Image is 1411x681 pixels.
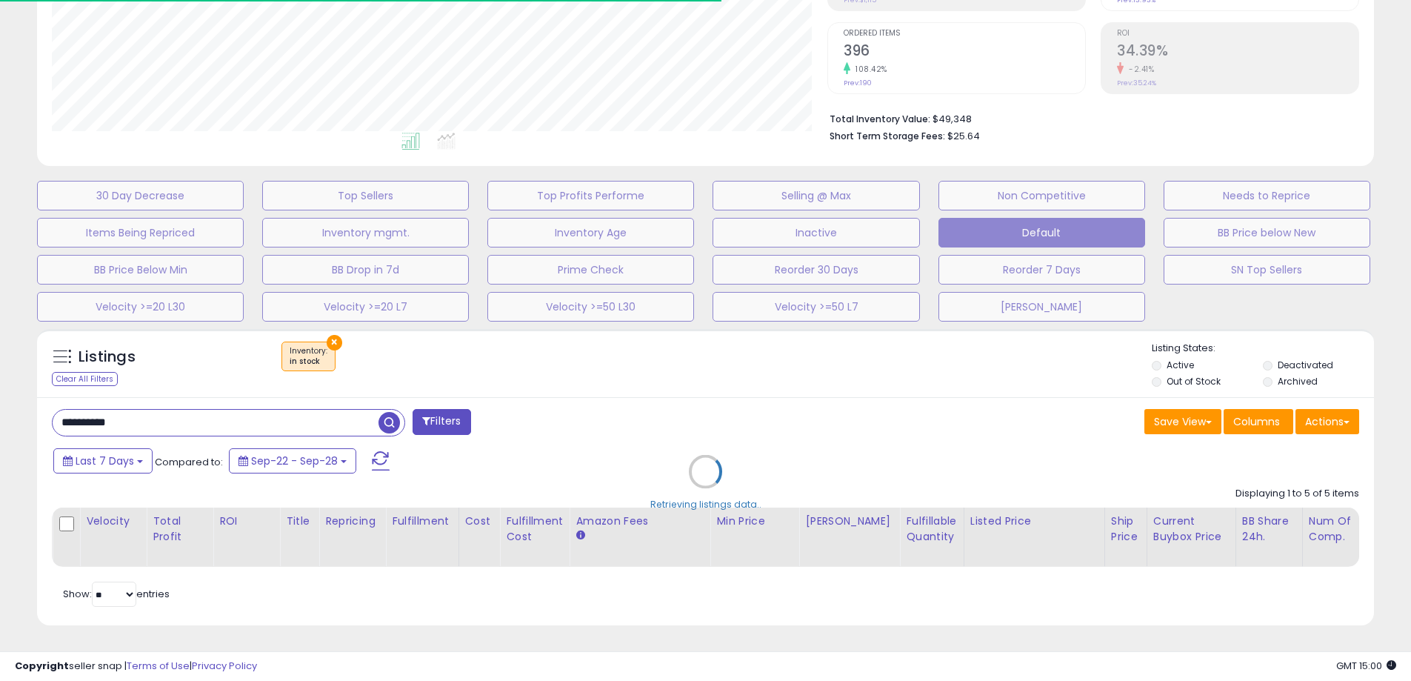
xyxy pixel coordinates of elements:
li: $49,348 [830,109,1348,127]
button: Inactive [713,218,919,248]
button: Velocity >=50 L7 [713,292,919,322]
span: Ordered Items [844,30,1085,38]
div: Retrieving listings data.. [650,497,761,511]
button: Velocity >=20 L30 [37,292,244,322]
small: 108.42% [850,64,887,75]
button: SN Top Sellers [1164,255,1370,285]
button: Non Competitive [938,181,1145,210]
a: Privacy Policy [192,659,257,673]
h2: 396 [844,42,1085,62]
b: Total Inventory Value: [830,113,930,125]
button: Items Being Repriced [37,218,244,248]
a: Terms of Use [127,659,190,673]
button: Selling @ Max [713,181,919,210]
button: BB Price below New [1164,218,1370,248]
button: BB Drop in 7d [262,255,469,285]
button: Inventory mgmt. [262,218,469,248]
span: $25.64 [947,129,980,143]
button: Reorder 30 Days [713,255,919,285]
div: seller snap | | [15,660,257,674]
button: 30 Day Decrease [37,181,244,210]
small: Prev: 35.24% [1117,79,1156,87]
button: Needs to Reprice [1164,181,1370,210]
button: Default [938,218,1145,248]
span: 2025-10-6 15:00 GMT [1336,659,1396,673]
button: BB Price Below Min [37,255,244,285]
button: Inventory Age [487,218,694,248]
b: Short Term Storage Fees: [830,130,945,142]
button: Velocity >=50 L30 [487,292,694,322]
h2: 34.39% [1117,42,1358,62]
small: -2.41% [1124,64,1154,75]
strong: Copyright [15,659,69,673]
button: Prime Check [487,255,694,285]
button: Reorder 7 Days [938,255,1145,285]
button: Velocity >=20 L7 [262,292,469,322]
button: Top Sellers [262,181,469,210]
button: [PERSON_NAME] [938,292,1145,322]
span: ROI [1117,30,1358,38]
small: Prev: 190 [844,79,872,87]
button: Top Profits Performe [487,181,694,210]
